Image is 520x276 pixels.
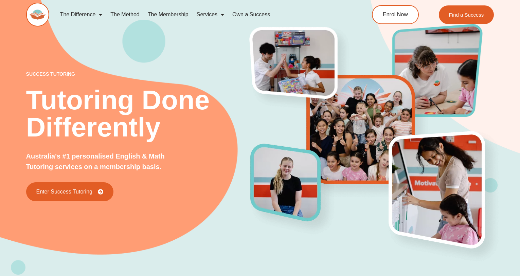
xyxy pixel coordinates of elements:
h2: Tutoring Done Differently [26,87,251,141]
p: success tutoring [26,72,251,76]
a: The Method [106,7,143,22]
span: Enter Success Tutoring [36,189,92,195]
a: Enter Success Tutoring [26,182,113,201]
a: Enrol Now [372,5,419,24]
a: The Membership [144,7,193,22]
a: Own a Success [228,7,274,22]
span: Find a Success [449,12,484,17]
nav: Menu [56,7,345,22]
p: Australia's #1 personalised English & Math Tutoring services on a membership basis. [26,151,190,172]
a: Services [193,7,228,22]
a: The Difference [56,7,107,22]
span: Enrol Now [383,12,408,17]
a: Find a Success [439,5,494,24]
